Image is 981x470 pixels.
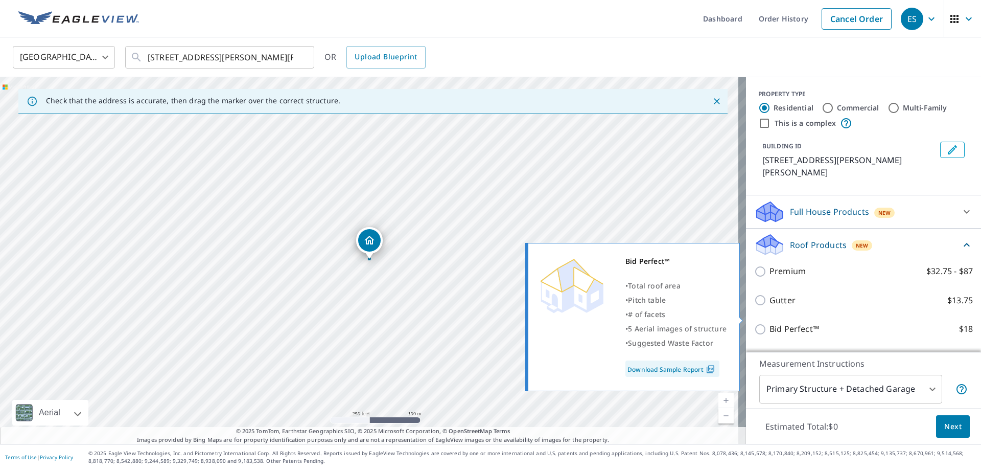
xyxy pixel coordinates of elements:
a: Current Level 17, Zoom In [718,393,734,408]
p: $18 [959,323,973,335]
div: • [625,307,727,322]
button: Next [936,415,970,438]
div: Dropped pin, building 1, Residential property, 2645 Cochran Hwy Eastman, GA 31023 [356,227,383,259]
a: Cancel Order [822,8,892,30]
div: • [625,322,727,336]
p: Full House Products [790,206,869,218]
label: Commercial [837,103,879,113]
label: This is a complex [775,118,836,128]
span: Pitch table [628,295,666,305]
div: Roof ProductsNew [754,233,973,257]
label: Multi-Family [903,103,947,113]
div: [GEOGRAPHIC_DATA] [13,43,115,72]
span: 5 Aerial images of structure [628,324,727,333]
div: PROPERTY TYPE [758,89,969,99]
div: Full House ProductsNew [754,199,973,224]
div: Aerial [36,400,63,426]
a: Privacy Policy [40,454,73,461]
span: Your report will include the primary structure and a detached garage if one exists. [955,383,968,395]
span: Next [944,420,962,433]
p: Roof Products [790,239,847,251]
div: Bid Perfect™ [625,254,727,268]
p: Check that the address is accurate, then drag the marker over the correct structure. [46,96,340,105]
span: Upload Blueprint [355,51,417,63]
p: Gutter [769,294,796,307]
a: Terms of Use [5,454,37,461]
p: Premium [769,265,806,278]
span: Suggested Waste Factor [628,338,713,348]
div: OR [324,46,426,69]
a: Upload Blueprint [346,46,425,69]
p: © 2025 Eagle View Technologies, Inc. and Pictometry International Corp. All Rights Reserved. Repo... [88,450,976,465]
a: Download Sample Report [625,361,719,377]
div: Aerial [12,400,88,426]
span: New [856,241,869,250]
p: BUILDING ID [762,142,802,150]
div: • [625,279,727,293]
a: Terms [494,427,510,435]
p: $32.75 - $87 [926,265,973,278]
input: Search by address or latitude-longitude [148,43,293,72]
span: New [878,209,891,217]
p: Bid Perfect™ [769,323,819,335]
label: Residential [774,103,813,113]
div: • [625,293,727,307]
span: # of facets [628,309,665,319]
img: EV Logo [18,11,139,27]
p: | [5,454,73,460]
button: Close [710,95,723,108]
button: Edit building 1 [940,142,965,158]
p: [STREET_ADDRESS][PERSON_NAME][PERSON_NAME] [762,154,936,178]
p: Measurement Instructions [759,357,968,370]
span: © 2025 TomTom, Earthstar Geographics SIO, © 2025 Microsoft Corporation, © [236,427,510,436]
div: Primary Structure + Detached Garage [759,375,942,404]
p: $13.75 [947,294,973,307]
span: Total roof area [628,281,681,290]
a: Current Level 17, Zoom Out [718,408,734,423]
div: ES [901,8,923,30]
img: Pdf Icon [704,365,717,374]
p: Estimated Total: $0 [757,415,846,438]
div: • [625,336,727,350]
img: Premium [536,254,608,316]
a: OpenStreetMap [449,427,492,435]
